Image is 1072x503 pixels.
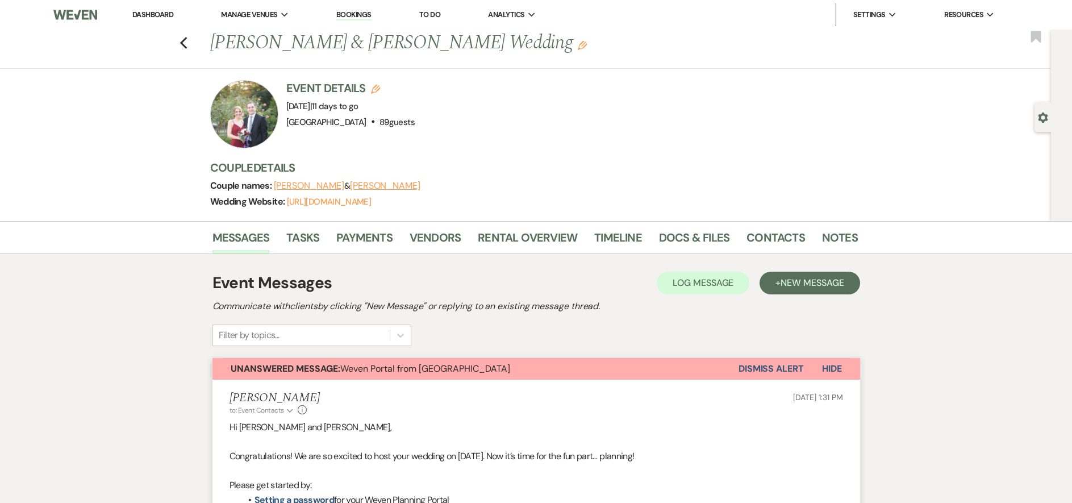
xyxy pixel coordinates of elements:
a: Vendors [410,228,461,253]
span: 11 days to go [312,101,358,112]
a: Messages [212,228,270,253]
h3: Couple Details [210,160,846,176]
span: [DATE] [286,101,358,112]
span: Hi [PERSON_NAME] and [PERSON_NAME], [230,421,392,433]
a: Notes [822,228,858,253]
h3: Event Details [286,80,415,96]
a: Bookings [336,10,372,20]
a: Contacts [746,228,805,253]
span: to: Event Contacts [230,406,284,415]
h1: [PERSON_NAME] & [PERSON_NAME] Wedding [210,30,719,57]
a: Dashboard [132,10,173,19]
span: Couple names: [210,180,274,192]
button: Unanswered Message:Weven Portal from [GEOGRAPHIC_DATA] [212,358,739,380]
span: Congratulations! We are so excited to host your wedding on [DATE]. Now it’s time for the fun part... [230,450,635,462]
a: Docs & Files [659,228,729,253]
button: to: Event Contacts [230,405,295,415]
span: New Message [781,277,844,289]
button: Log Message [657,272,749,294]
div: Filter by topics... [219,329,280,342]
a: Tasks [286,228,319,253]
a: Timeline [594,228,642,253]
strong: Unanswered Message: [231,363,340,375]
button: [PERSON_NAME] [350,181,420,190]
span: Hide [822,363,842,375]
h1: Event Messages [212,271,332,295]
h5: [PERSON_NAME] [230,391,320,405]
a: [URL][DOMAIN_NAME] [287,196,371,207]
a: Rental Overview [478,228,577,253]
button: Dismiss Alert [739,358,804,380]
button: [PERSON_NAME] [274,181,344,190]
span: Please get started by: [230,479,312,491]
span: Log Message [673,277,733,289]
span: [GEOGRAPHIC_DATA] [286,117,366,128]
span: [DATE] 1:31 PM [793,392,842,402]
span: | [310,101,358,112]
span: Weven Portal from [GEOGRAPHIC_DATA] [231,363,510,375]
button: Open lead details [1038,111,1048,122]
span: Analytics [488,9,524,20]
span: Manage Venues [221,9,277,20]
span: Settings [853,9,886,20]
button: +New Message [760,272,860,294]
button: Hide [804,358,860,380]
button: Edit [578,40,587,50]
span: Resources [944,9,983,20]
h2: Communicate with clients by clicking "New Message" or replying to an existing message thread. [212,300,860,313]
span: & [274,180,420,192]
a: To Do [419,10,440,19]
span: Wedding Website: [210,196,287,207]
a: Payments [336,228,393,253]
span: 89 guests [379,117,415,128]
img: Weven Logo [53,3,97,27]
